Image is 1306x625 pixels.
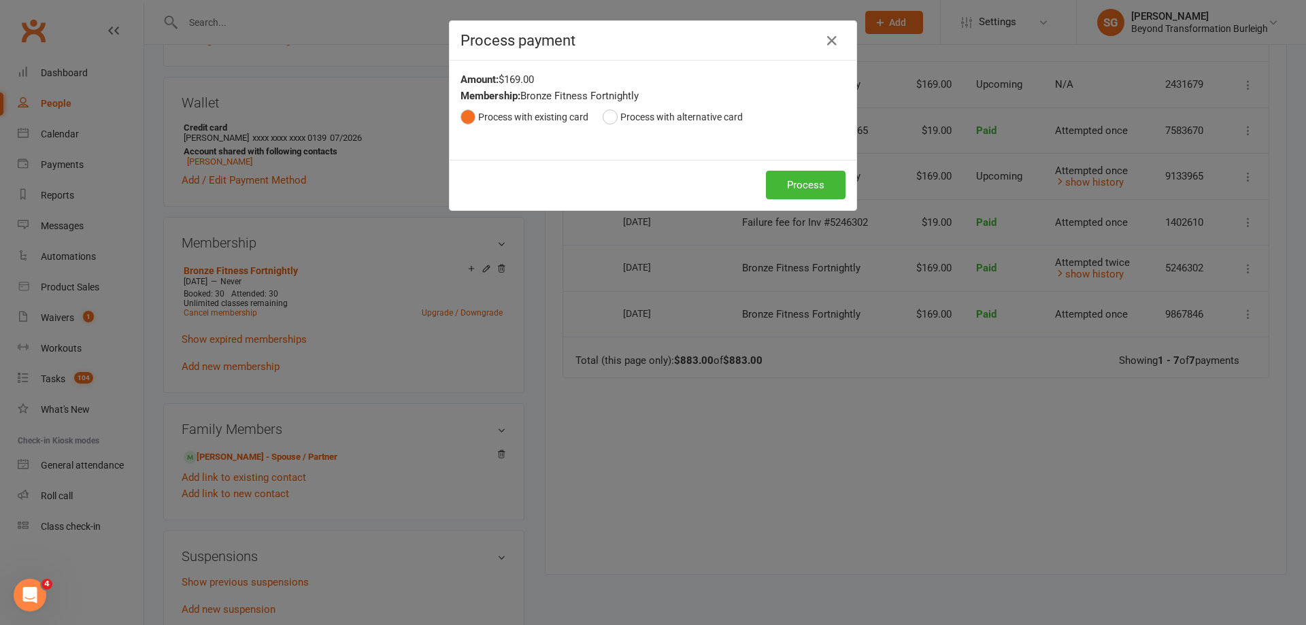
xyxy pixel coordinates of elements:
[461,32,845,49] h4: Process payment
[461,104,588,130] button: Process with existing card
[461,73,499,86] strong: Amount:
[461,88,845,104] div: Bronze Fitness Fortnightly
[14,579,46,611] iframe: Intercom live chat
[41,579,52,590] span: 4
[461,90,520,102] strong: Membership:
[766,171,845,199] button: Process
[461,71,845,88] div: $169.00
[603,104,743,130] button: Process with alternative card
[821,30,843,52] button: Close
